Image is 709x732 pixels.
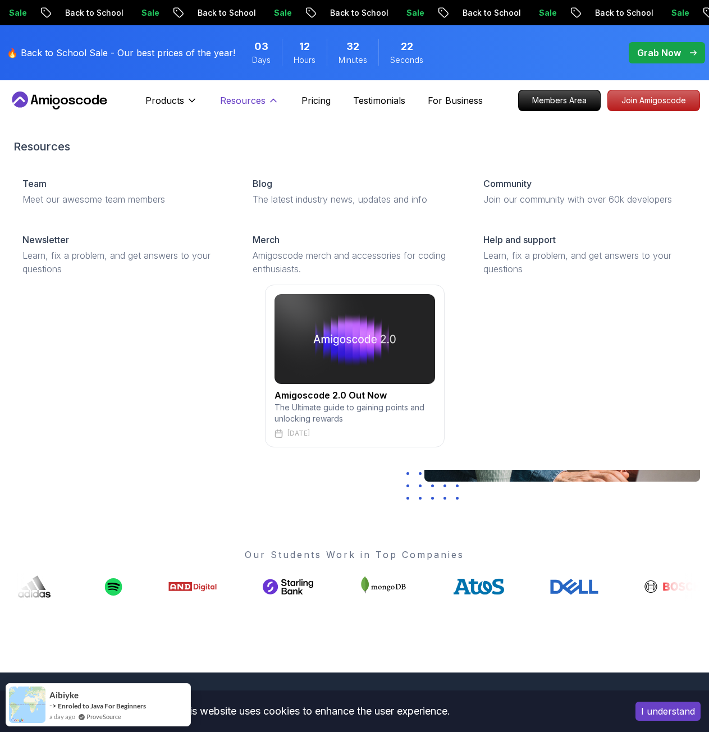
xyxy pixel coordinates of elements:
[346,39,359,54] span: 32 Minutes
[112,7,148,19] p: Sale
[275,294,435,384] img: amigoscode 2.0
[8,699,619,724] div: This website uses cookies to enhance the user experience.
[253,177,272,190] p: Blog
[301,94,331,107] a: Pricing
[22,177,47,190] p: Team
[13,139,696,154] h2: Resources
[253,249,456,276] p: Amigoscode merch and accessories for coding enthusiasts.
[339,54,367,66] span: Minutes
[13,168,235,215] a: TeamMeet our awesome team members
[245,7,281,19] p: Sale
[252,54,271,66] span: Days
[637,46,681,60] p: Grab Now
[294,54,315,66] span: Hours
[36,7,112,19] p: Back to School
[58,702,146,710] a: Enroled to Java For Beginners
[299,39,310,54] span: 12 Hours
[145,94,184,107] p: Products
[22,249,226,276] p: Learn, fix a problem, and get answers to your questions
[253,193,456,206] p: The latest industry news, updates and info
[433,7,510,19] p: Back to School
[49,690,79,700] span: Aibiyke
[254,39,268,54] span: 3 Days
[353,94,405,107] a: Testimonials
[13,224,235,285] a: NewsletterLearn, fix a problem, and get answers to your questions
[9,687,45,723] img: provesource social proof notification image
[49,712,75,721] span: a day ago
[519,90,600,111] p: Members Area
[275,388,435,402] h2: Amigoscode 2.0 Out Now
[642,7,678,19] p: Sale
[49,701,57,710] span: ->
[401,39,413,54] span: 22 Seconds
[168,7,245,19] p: Back to School
[635,702,701,721] button: Accept cookies
[483,233,556,246] p: Help and support
[566,7,642,19] p: Back to School
[483,249,687,276] p: Learn, fix a problem, and get answers to your questions
[607,90,700,111] a: Join Amigoscode
[22,193,226,206] p: Meet our awesome team members
[7,46,235,60] p: 🔥 Back to School Sale - Our best prices of the year!
[220,94,266,107] p: Resources
[275,402,435,424] p: The Ultimate guide to gaining points and unlocking rewards
[301,7,377,19] p: Back to School
[428,94,483,107] a: For Business
[390,54,423,66] span: Seconds
[483,193,687,206] p: Join our community with over 60k developers
[377,7,413,19] p: Sale
[86,712,121,721] a: ProveSource
[474,224,696,285] a: Help and supportLearn, fix a problem, and get answers to your questions
[13,285,696,447] a: amigoscode 2.0Amigoscode 2.0 Out NowThe Ultimate guide to gaining points and unlocking rewards[DATE]
[287,429,310,438] p: [DATE]
[510,7,546,19] p: Sale
[518,90,601,111] a: Members Area
[483,177,532,190] p: Community
[22,233,69,246] p: Newsletter
[244,224,465,285] a: MerchAmigoscode merch and accessories for coding enthusiasts.
[220,94,279,116] button: Resources
[474,168,696,215] a: CommunityJoin our community with over 60k developers
[253,233,280,246] p: Merch
[145,94,198,116] button: Products
[244,168,465,215] a: BlogThe latest industry news, updates and info
[9,548,700,561] p: Our Students Work in Top Companies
